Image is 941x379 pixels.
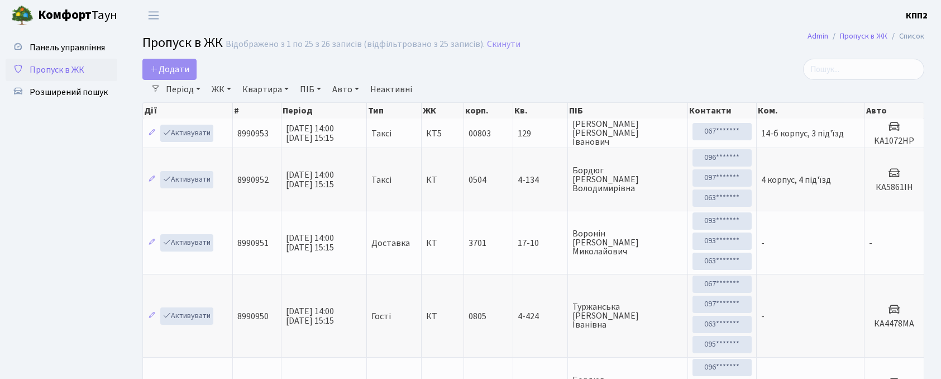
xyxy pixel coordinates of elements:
b: Комфорт [38,6,92,24]
th: ПІБ [568,103,688,119]
span: [DATE] 14:00 [DATE] 15:15 [286,305,334,327]
a: Пропуск в ЖК [6,59,117,81]
h5: KA1072HP [869,136,919,146]
span: Гості [371,312,391,321]
a: Активувати [160,171,213,188]
span: Туржанська [PERSON_NAME] Іванівна [572,302,683,329]
span: 4-134 [518,176,563,184]
span: Доставка [371,239,410,248]
span: 3701 [469,237,486,249]
span: КТ [426,239,458,248]
span: 4 корпус, 4 під'їзд [761,174,831,186]
span: - [869,237,872,249]
h5: КА5861ІН [869,182,919,193]
th: Кв. [513,103,568,119]
img: logo.png [11,4,34,27]
span: 14-б корпус, 3 під'їзд [761,127,844,140]
span: 4-424 [518,312,563,321]
a: Неактивні [366,80,417,99]
span: 8990953 [237,127,269,140]
a: Активувати [160,125,213,142]
span: Таксі [371,129,391,138]
span: [DATE] 14:00 [DATE] 15:15 [286,232,334,254]
nav: breadcrumb [791,25,941,48]
button: Переключити навігацію [140,6,168,25]
span: - [761,237,765,249]
span: Пропуск в ЖК [142,33,223,53]
span: 0504 [469,174,486,186]
span: Розширений пошук [30,86,108,98]
a: Період [161,80,205,99]
a: Пропуск в ЖК [840,30,887,42]
span: 8990951 [237,237,269,249]
span: 8990950 [237,310,269,323]
span: 17-10 [518,239,563,248]
a: Активувати [160,307,213,325]
span: 0805 [469,310,486,323]
span: КТ5 [426,129,458,138]
span: КТ [426,176,458,184]
li: Список [887,30,924,42]
span: Бордюг [PERSON_NAME] Володимирівна [572,166,683,193]
span: 00803 [469,127,491,140]
th: Контакти [688,103,757,119]
div: Відображено з 1 по 25 з 26 записів (відфільтровано з 25 записів). [226,39,485,50]
span: Воронін [PERSON_NAME] Миколайович [572,229,683,256]
th: ЖК [422,103,464,119]
a: Авто [328,80,364,99]
span: Таун [38,6,117,25]
a: Скинути [487,39,520,50]
a: Квартира [238,80,293,99]
span: Таксі [371,176,391,184]
a: ЖК [207,80,236,99]
a: Панель управління [6,36,117,59]
span: Панель управління [30,41,105,54]
span: Пропуск в ЖК [30,64,84,76]
th: корп. [464,103,513,119]
th: # [233,103,281,119]
span: 129 [518,129,563,138]
span: [DATE] 14:00 [DATE] 15:15 [286,169,334,191]
a: Додати [142,59,197,80]
span: - [761,310,765,323]
span: 8990952 [237,174,269,186]
th: Тип [367,103,422,119]
a: ПІБ [295,80,326,99]
a: КПП2 [906,9,928,22]
h5: КА4478МА [869,319,919,329]
a: Розширений пошук [6,81,117,103]
th: Дії [143,103,233,119]
span: [DATE] 14:00 [DATE] 15:15 [286,122,334,144]
span: [PERSON_NAME] [PERSON_NAME] Іванович [572,120,683,146]
span: Додати [150,63,189,75]
th: Період [281,103,367,119]
th: Авто [865,103,925,119]
input: Пошук... [803,59,924,80]
th: Ком. [757,103,865,119]
a: Активувати [160,234,213,252]
a: Admin [808,30,828,42]
span: КТ [426,312,458,321]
